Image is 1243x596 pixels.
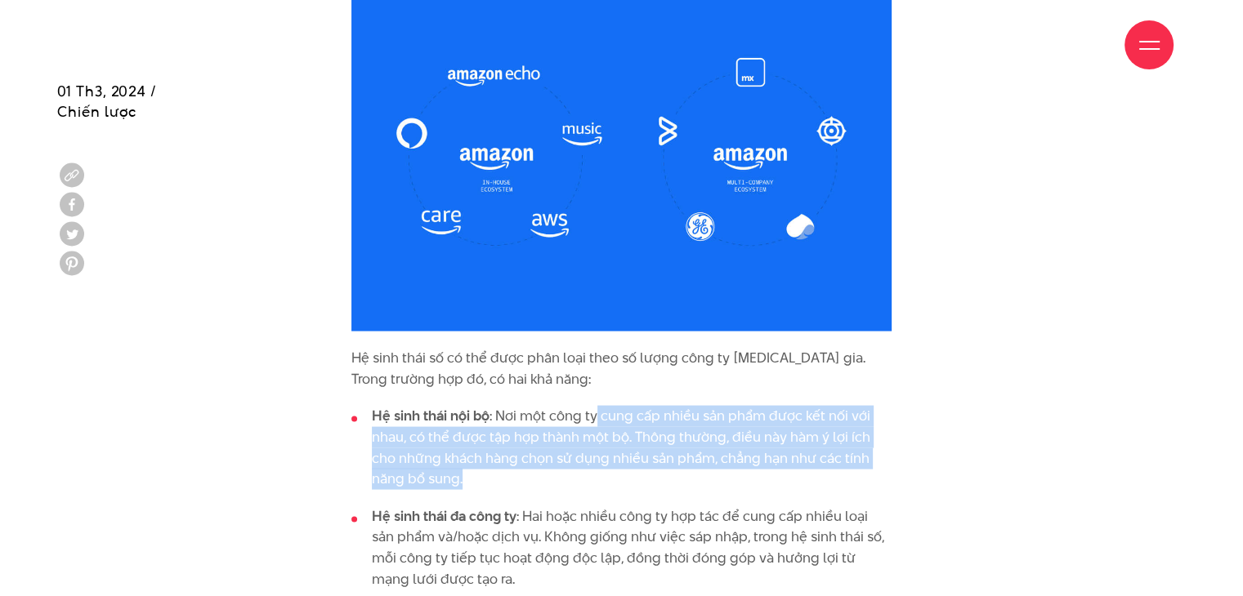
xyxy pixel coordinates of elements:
[351,348,892,389] p: Hệ sinh thái số có thể được phân loại theo số lượng công ty [MEDICAL_DATA] gia. Trong trường hợp ...
[372,506,516,526] strong: Hệ sinh thái đa công ty
[351,406,892,489] li: : Nơi một công ty cung cấp nhiều sản phẩm được kết nối với nhau, có thể được tập hợp thành một bộ...
[57,82,157,122] span: 01 Th3, 2024 / Chiến lược
[351,506,892,589] li: : Hai hoặc nhiều công ty hợp tác để cung cấp nhiều loại sản phẩm và/hoặc dịch vụ. Không giống như...
[372,406,490,425] strong: Hệ sinh thái nội bộ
